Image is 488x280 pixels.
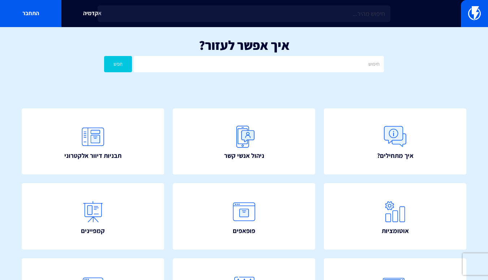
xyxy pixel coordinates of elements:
a: פופאפים [173,183,315,249]
span: ניהול אנשי קשר [224,151,264,160]
button: חפש [104,56,132,72]
input: חיפוש מהיר... [98,5,390,22]
a: ניהול אנשי קשר [173,108,315,175]
span: קמפיינים [81,226,105,236]
a: איך מתחילים? [324,108,466,175]
a: תבניות דיוור אלקטרוני [22,108,164,175]
a: אוטומציות [324,183,466,249]
input: חיפוש [134,56,384,72]
span: אוטומציות [382,226,409,236]
h1: איך אפשר לעזור? [11,38,477,52]
a: קמפיינים [22,183,164,249]
span: פופאפים [233,226,255,236]
span: תבניות דיוור אלקטרוני [64,151,121,160]
span: איך מתחילים? [377,151,414,160]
